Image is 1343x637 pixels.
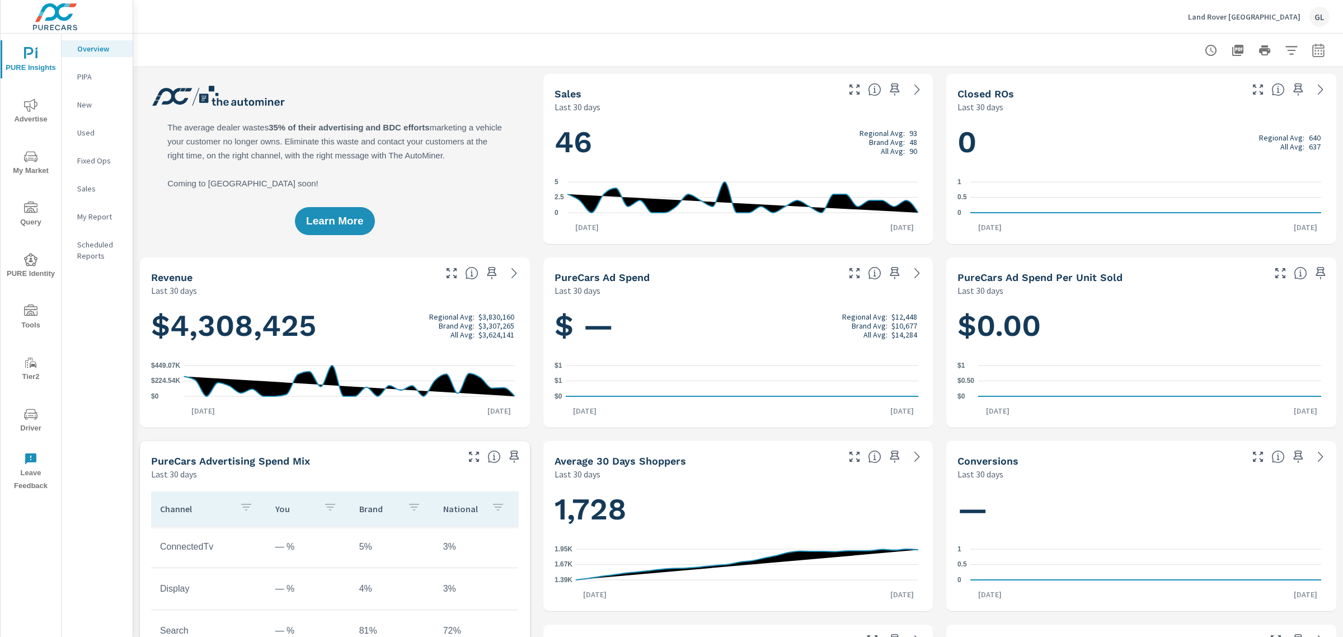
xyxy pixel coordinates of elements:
h5: Closed ROs [957,88,1014,100]
div: Sales [62,180,133,197]
text: 0.5 [957,194,967,202]
p: Last 30 days [151,284,197,297]
span: Save this to your personalized report [483,264,501,282]
p: [DATE] [1286,222,1325,233]
text: 0 [957,576,961,584]
p: Last 30 days [957,284,1003,297]
p: [DATE] [184,405,223,416]
p: [DATE] [567,222,607,233]
td: — % [266,533,350,561]
p: All Avg: [1280,142,1304,151]
p: Brand [359,503,398,514]
p: PIPA [77,71,124,82]
p: Regional Avg: [842,312,887,321]
h1: 0 [957,123,1325,161]
p: [DATE] [882,589,922,600]
p: Last 30 days [555,100,600,114]
span: A rolling 30 day total of daily Shoppers on the dealership website, averaged over the selected da... [868,450,881,463]
span: Total sales revenue over the selected date range. [Source: This data is sourced from the dealer’s... [465,266,478,280]
button: Make Fullscreen [1249,448,1267,466]
h1: 46 [555,123,922,161]
div: My Report [62,208,133,225]
p: $12,448 [891,312,917,321]
span: Driver [4,408,58,435]
p: Last 30 days [555,467,600,481]
text: 1.39K [555,576,572,584]
p: You [275,503,314,514]
div: Used [62,124,133,141]
a: See more details in report [908,81,926,99]
p: Regional Avg: [860,129,905,138]
a: See more details in report [1312,81,1330,99]
text: $1 [555,377,562,385]
h5: Average 30 Days Shoppers [555,455,686,467]
span: Number of Repair Orders Closed by the selected dealership group over the selected time range. [So... [1271,83,1285,96]
span: Save this to your personalized report [1289,448,1307,466]
span: Save this to your personalized report [1312,264,1330,282]
span: Save this to your personalized report [886,448,904,466]
text: 1.95K [555,545,572,553]
button: Make Fullscreen [443,264,461,282]
div: Fixed Ops [62,152,133,169]
button: Print Report [1253,39,1276,62]
span: Tier2 [4,356,58,383]
p: Brand Avg: [852,321,887,330]
a: See more details in report [1312,448,1330,466]
p: Scheduled Reports [77,239,124,261]
h1: $4,308,425 [151,307,519,345]
text: 2.5 [555,194,564,202]
p: Fixed Ops [77,155,124,166]
button: Select Date Range [1307,39,1330,62]
span: Total cost of media for all PureCars channels for the selected dealership group over the selected... [868,266,881,280]
text: $449.07K [151,362,180,369]
a: See more details in report [908,448,926,466]
button: Make Fullscreen [846,448,863,466]
span: Advertise [4,99,58,126]
p: Last 30 days [555,284,600,297]
span: This table looks at how you compare to the amount of budget you spend per channel as opposed to y... [487,450,501,463]
a: See more details in report [908,264,926,282]
p: Brand Avg: [439,321,475,330]
button: Make Fullscreen [465,448,483,466]
p: $3,624,141 [478,330,514,339]
button: Apply Filters [1280,39,1303,62]
span: My Market [4,150,58,177]
button: "Export Report to PDF" [1227,39,1249,62]
p: $14,284 [891,330,917,339]
p: [DATE] [882,222,922,233]
h5: Conversions [957,455,1018,467]
p: [DATE] [882,405,922,416]
p: 640 [1309,133,1321,142]
p: 93 [909,129,917,138]
text: $1 [957,362,965,369]
p: [DATE] [480,405,519,416]
span: PURE Identity [4,253,58,280]
button: Make Fullscreen [846,264,863,282]
p: Regional Avg: [429,312,475,321]
text: $0 [957,392,965,400]
p: [DATE] [978,405,1017,416]
span: Leave Feedback [4,452,58,493]
p: [DATE] [970,589,1009,600]
p: Overview [77,43,124,54]
p: [DATE] [565,405,604,416]
td: 4% [350,575,434,603]
button: Make Fullscreen [846,81,863,99]
h5: Revenue [151,271,192,283]
h1: $ — [555,307,922,345]
td: 5% [350,533,434,561]
span: Save this to your personalized report [886,81,904,99]
text: 0.5 [957,561,967,569]
h1: — [957,490,1325,528]
span: Save this to your personalized report [505,448,523,466]
p: 48 [909,138,917,147]
p: 637 [1309,142,1321,151]
text: $1 [555,362,562,369]
td: 3% [434,533,518,561]
p: $3,830,160 [478,312,514,321]
span: The number of dealer-specified goals completed by a visitor. [Source: This data is provided by th... [1271,450,1285,463]
p: Channel [160,503,231,514]
div: Overview [62,40,133,57]
button: Make Fullscreen [1271,264,1289,282]
p: My Report [77,211,124,222]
